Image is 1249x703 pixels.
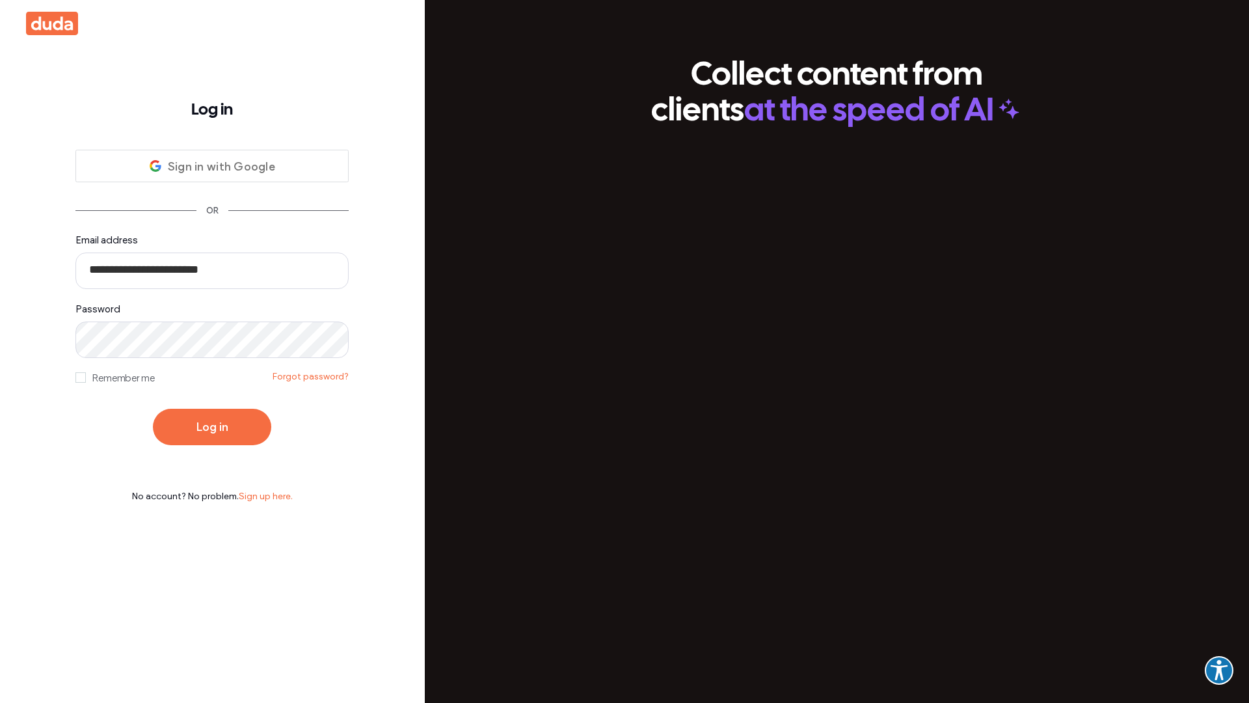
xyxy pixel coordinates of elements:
[645,58,1028,130] div: Collect content from clients
[75,98,349,124] h1: Log in
[1205,656,1233,687] aside: Accessibility Help Desk
[75,371,155,386] label: Remember me
[75,322,349,358] input: Password
[239,491,293,502] a: Sign up here.
[1205,656,1233,685] button: Explore your accessibility options
[75,253,349,289] input: Email address
[273,370,349,383] a: Forgot password?
[75,491,349,503] div: No account? No problem.
[744,94,994,130] span: at the speed of AI
[153,409,271,445] button: Log in
[75,301,349,358] label: Password
[75,232,349,289] label: Email address
[75,150,349,182] a: Sign in with Google
[196,206,229,215] div: OR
